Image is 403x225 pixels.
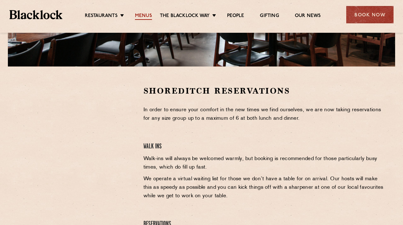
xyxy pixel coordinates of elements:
[295,13,321,20] a: Our News
[135,13,152,20] a: Menus
[143,175,385,200] p: We operate a virtual waiting list for those we don’t have a table for on arrival. Our hosts will ...
[143,106,385,123] p: In order to ensure your comfort in the new times we find ourselves, we are now taking reservation...
[143,142,385,151] h4: Walk Ins
[41,85,111,180] iframe: OpenTable make booking widget
[346,6,394,23] div: Book Now
[85,13,118,20] a: Restaurants
[143,155,385,172] p: Walk-ins will always be welcomed warmly, but booking is recommended for those particularly busy t...
[227,13,244,20] a: People
[260,13,279,20] a: Gifting
[9,10,62,19] img: BL_Textured_Logo-footer-cropped.svg
[143,85,385,96] h2: Shoreditch Reservations
[160,13,210,20] a: The Blacklock Way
